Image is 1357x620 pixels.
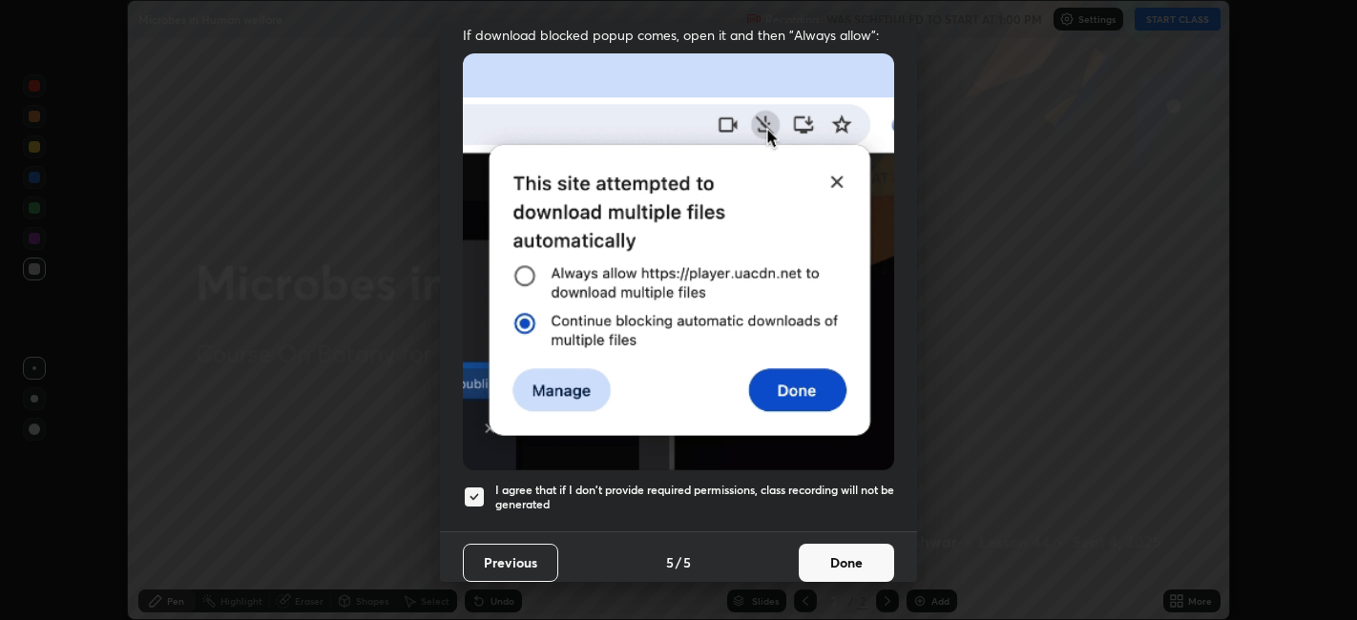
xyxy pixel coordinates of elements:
img: downloads-permission-blocked.gif [463,53,894,470]
h4: 5 [683,552,691,572]
button: Previous [463,544,558,582]
h4: / [676,552,681,572]
h5: I agree that if I don't provide required permissions, class recording will not be generated [495,483,894,512]
h4: 5 [666,552,674,572]
button: Done [799,544,894,582]
span: If download blocked popup comes, open it and then "Always allow": [463,26,894,44]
